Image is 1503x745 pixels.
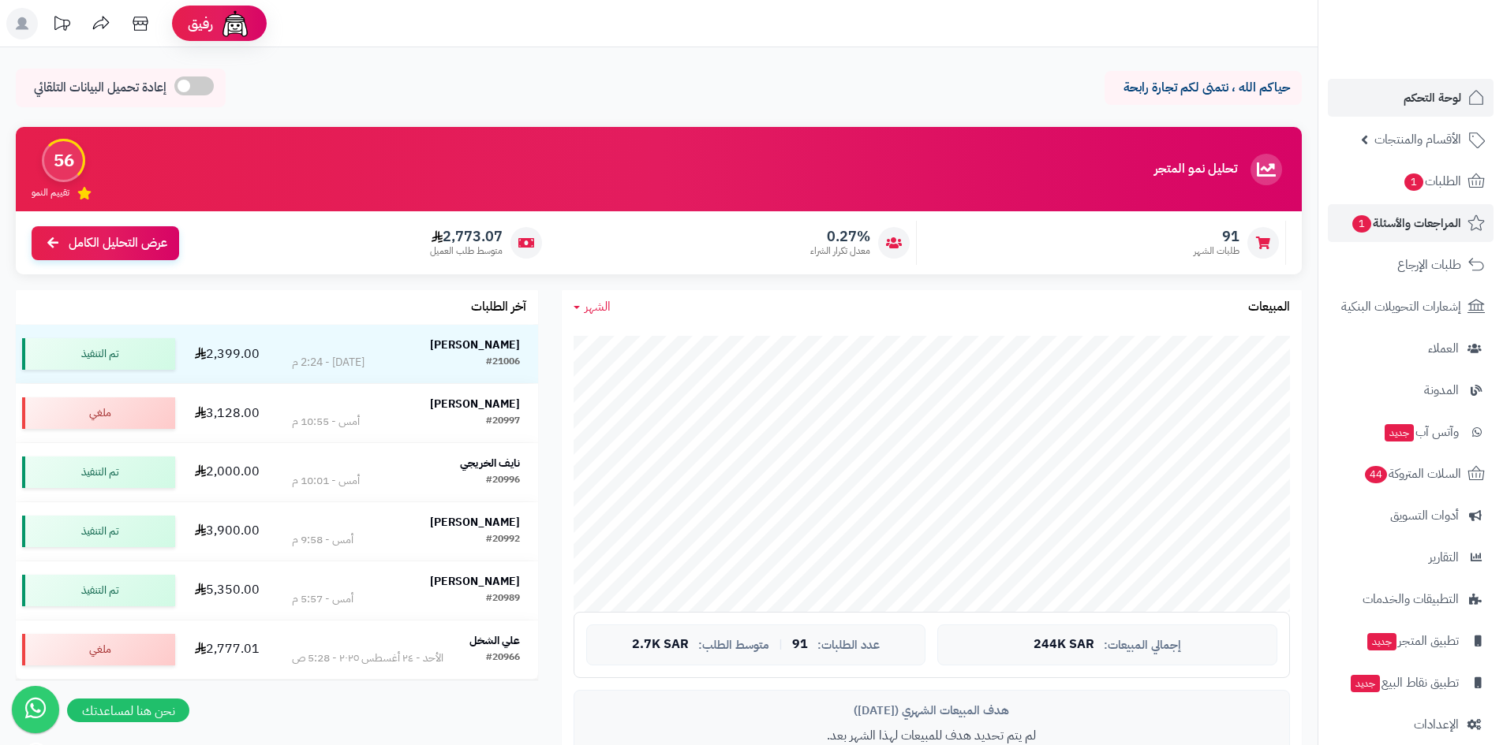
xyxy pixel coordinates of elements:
div: #20997 [486,414,520,430]
h3: تحليل نمو المتجر [1154,162,1237,177]
h3: آخر الطلبات [471,300,526,315]
span: أدوات التسويق [1390,505,1459,527]
a: الشهر [574,298,611,316]
p: لم يتم تحديد هدف للمبيعات لهذا الشهر بعد. [586,727,1277,745]
strong: [PERSON_NAME] [430,514,520,531]
a: تطبيق المتجرجديد [1328,622,1494,660]
a: وآتس آبجديد [1328,413,1494,451]
span: متوسط طلب العميل [430,244,503,258]
td: 5,350.00 [181,561,274,620]
span: طلبات الشهر [1194,244,1239,258]
div: #21006 [486,355,520,371]
a: المراجعات والأسئلة1 [1328,204,1494,242]
span: جديد [1351,675,1380,692]
span: إجمالي المبيعات: [1104,639,1181,652]
span: المراجعات والأسئلة [1351,212,1461,234]
span: طلبات الإرجاع [1397,254,1461,276]
span: 2.7K SAR [632,638,689,652]
span: 1 [1404,173,1423,191]
a: عرض التحليل الكامل [32,226,179,260]
div: #20992 [486,532,520,548]
strong: علي الشخل [469,632,520,649]
span: متوسط الطلب: [698,639,769,652]
td: 2,777.01 [181,620,274,679]
span: 244K SAR [1034,638,1094,652]
span: معدل تكرار الشراء [810,244,870,258]
span: رفيق [188,14,213,33]
div: ملغي [22,634,175,665]
span: عرض التحليل الكامل [69,234,167,252]
div: أمس - 10:55 م [292,414,360,430]
span: جديد [1367,633,1396,650]
span: التطبيقات والخدمات [1363,588,1459,610]
a: طلبات الإرجاع [1328,246,1494,284]
a: تحديثات المنصة [42,8,81,43]
a: المدونة [1328,371,1494,409]
span: 2,773.07 [430,228,503,245]
strong: نايف الخريجي [460,455,520,471]
span: 1 [1352,215,1371,233]
strong: [PERSON_NAME] [430,337,520,353]
a: إشعارات التحويلات البنكية [1328,288,1494,326]
div: تم التنفيذ [22,338,175,370]
div: #20989 [486,591,520,607]
div: هدف المبيعات الشهري ([DATE]) [586,702,1277,719]
span: التقارير [1429,546,1459,568]
a: أدوات التسويق [1328,497,1494,535]
td: 2,000.00 [181,443,274,501]
div: [DATE] - 2:24 م [292,355,365,371]
a: الإعدادات [1328,706,1494,743]
a: التقارير [1328,538,1494,576]
td: 3,900.00 [181,502,274,561]
span: جديد [1385,424,1414,441]
a: لوحة التحكم [1328,79,1494,117]
a: العملاء [1328,330,1494,367]
a: السلات المتروكة44 [1328,455,1494,493]
strong: [PERSON_NAME] [430,573,520,590]
div: الأحد - ٢٤ أغسطس ٢٠٢٥ - 5:28 ص [292,650,443,666]
span: تقييم النمو [32,186,69,199]
td: 2,399.00 [181,325,274,383]
span: 91 [792,638,808,652]
div: أمس - 9:58 م [292,532,353,548]
span: 44 [1365,466,1387,483]
div: #20966 [486,650,520,666]
td: 3,128.00 [181,384,274,442]
span: العملاء [1428,337,1459,359]
a: التطبيقات والخدمات [1328,580,1494,618]
strong: [PERSON_NAME] [430,396,520,412]
span: الطلبات [1403,170,1461,192]
p: حياكم الله ، نتمنى لكم تجارة رابحة [1116,79,1290,97]
div: تم التنفيذ [22,456,175,488]
span: تطبيق نقاط البيع [1349,672,1459,694]
span: | [779,639,783,650]
span: الإعدادات [1414,713,1459,736]
span: لوحة التحكم [1404,87,1461,109]
div: تم التنفيذ [22,516,175,547]
div: أمس - 5:57 م [292,591,353,607]
span: السلات المتروكة [1363,463,1461,485]
span: الشهر [585,297,611,316]
div: تم التنفيذ [22,575,175,606]
span: تطبيق المتجر [1366,630,1459,652]
img: logo-2.png [1396,44,1488,77]
span: الأقسام والمنتجات [1374,129,1461,151]
div: #20996 [486,473,520,489]
span: 91 [1194,228,1239,245]
span: عدد الطلبات: [817,639,880,652]
span: إعادة تحميل البيانات التلقائي [34,79,166,97]
span: 0.27% [810,228,870,245]
a: تطبيق نقاط البيعجديد [1328,664,1494,702]
div: أمس - 10:01 م [292,473,360,489]
div: ملغي [22,397,175,429]
span: وآتس آب [1383,421,1459,443]
span: إشعارات التحويلات البنكية [1341,296,1461,318]
img: ai-face.png [219,8,251,39]
a: الطلبات1 [1328,162,1494,200]
h3: المبيعات [1248,300,1290,315]
span: المدونة [1424,379,1459,401]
